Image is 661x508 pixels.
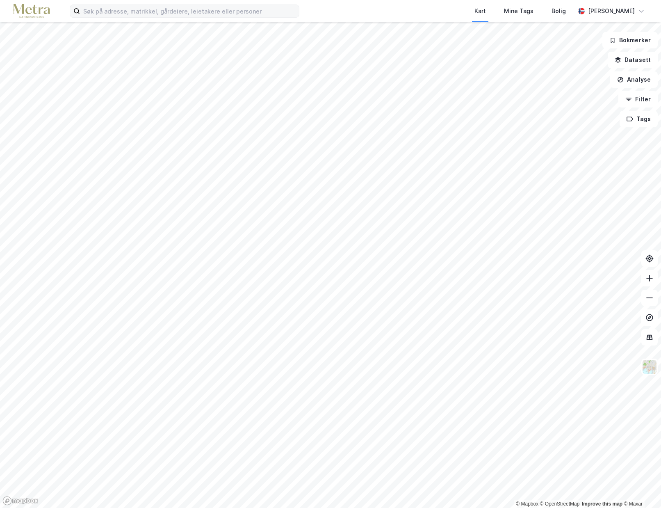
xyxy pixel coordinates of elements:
[620,469,661,508] div: Kontrollprogram for chat
[588,6,635,16] div: [PERSON_NAME]
[610,71,658,88] button: Analyse
[516,501,538,507] a: Mapbox
[602,32,658,48] button: Bokmerker
[620,111,658,127] button: Tags
[582,501,622,507] a: Improve this map
[620,469,661,508] iframe: Chat Widget
[504,6,533,16] div: Mine Tags
[552,6,566,16] div: Bolig
[2,496,39,506] a: Mapbox homepage
[540,501,580,507] a: OpenStreetMap
[642,359,657,375] img: Z
[474,6,486,16] div: Kart
[618,91,658,108] button: Filter
[608,52,658,68] button: Datasett
[80,5,299,17] input: Søk på adresse, matrikkel, gårdeiere, leietakere eller personer
[13,4,50,18] img: metra-logo.256734c3b2bbffee19d4.png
